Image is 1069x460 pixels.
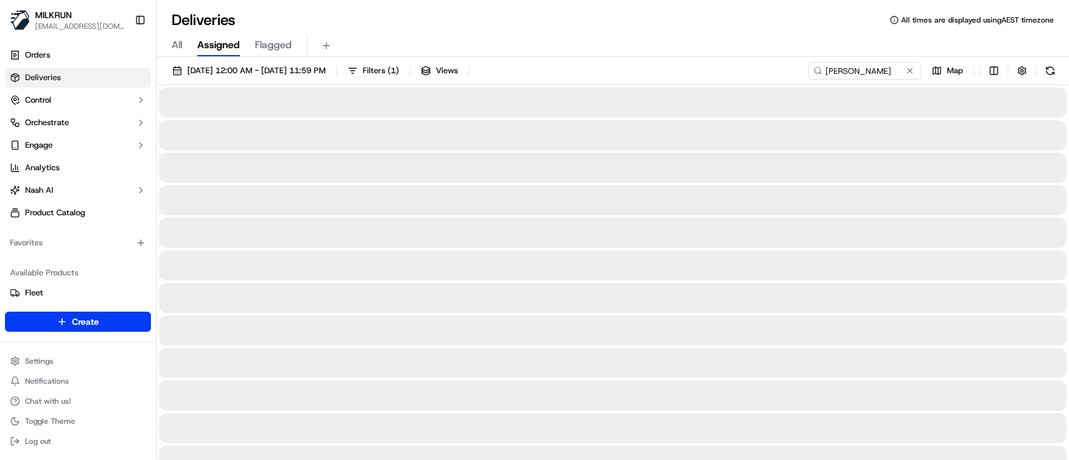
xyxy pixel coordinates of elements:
span: Flagged [255,38,292,53]
h1: Deliveries [172,10,235,30]
button: Notifications [5,372,151,390]
div: Available Products [5,263,151,283]
a: Analytics [5,158,151,178]
span: All [172,38,182,53]
span: Create [72,315,99,328]
button: MILKRUNMILKRUN[EMAIL_ADDRESS][DOMAIN_NAME] [5,5,130,35]
span: Deliveries [25,72,61,83]
span: [DATE] 12:00 AM - [DATE] 11:59 PM [187,65,326,76]
span: Orders [25,49,50,61]
span: Engage [25,140,53,151]
a: Product Catalog [5,203,151,223]
span: Settings [25,356,53,366]
button: Create [5,312,151,332]
button: Filters(1) [342,62,405,79]
span: Log out [25,436,51,446]
span: Fleet [25,287,43,299]
span: Views [436,65,458,76]
span: All times are displayed using AEST timezone [901,15,1054,25]
a: Deliveries [5,68,151,88]
span: Analytics [25,162,59,173]
span: ( 1 ) [388,65,399,76]
span: Nash AI [25,185,53,196]
a: Orders [5,45,151,65]
button: [DATE] 12:00 AM - [DATE] 11:59 PM [167,62,331,79]
span: Product Catalog [25,207,85,218]
span: Chat with us! [25,396,71,406]
button: Views [415,62,463,79]
button: Settings [5,352,151,370]
button: MILKRUN [35,9,72,21]
span: Map [947,65,963,76]
button: Orchestrate [5,113,151,133]
button: Refresh [1041,62,1059,79]
button: Fleet [5,283,151,303]
button: Chat with us! [5,392,151,410]
button: Control [5,90,151,110]
span: Toggle Theme [25,416,75,426]
button: Nash AI [5,180,151,200]
span: Orchestrate [25,117,69,128]
button: Toggle Theme [5,412,151,430]
span: Assigned [197,38,240,53]
input: Type to search [808,62,921,79]
a: Fleet [10,287,146,299]
span: Filters [363,65,399,76]
button: [EMAIL_ADDRESS][DOMAIN_NAME] [35,21,125,31]
button: Log out [5,432,151,450]
button: Map [926,62,969,79]
button: Engage [5,135,151,155]
span: Control [25,95,51,106]
img: MILKRUN [10,10,30,30]
span: Notifications [25,376,69,386]
div: Favorites [5,233,151,253]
